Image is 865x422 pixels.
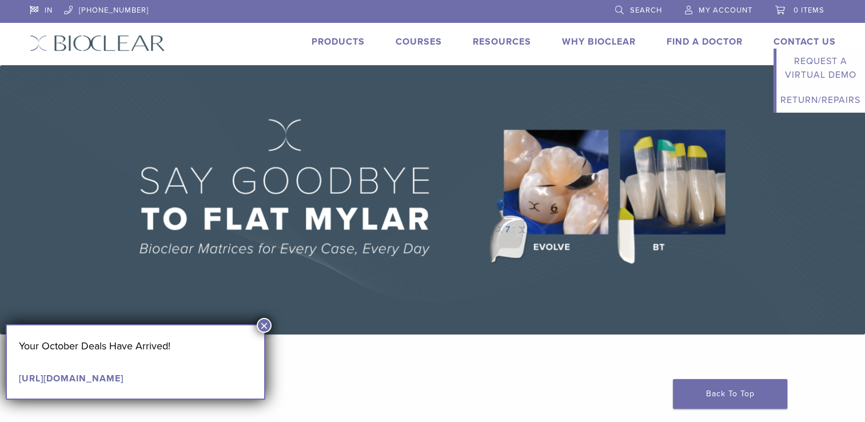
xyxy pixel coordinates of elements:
[19,337,252,355] p: Your October Deals Have Arrived!
[667,36,743,47] a: Find A Doctor
[699,6,752,15] span: My Account
[257,318,272,333] button: Close
[19,373,123,384] a: [URL][DOMAIN_NAME]
[673,379,787,409] a: Back To Top
[774,36,836,47] a: Contact Us
[473,36,531,47] a: Resources
[630,6,662,15] span: Search
[396,36,442,47] a: Courses
[794,6,824,15] span: 0 items
[30,35,165,51] img: Bioclear
[562,36,636,47] a: Why Bioclear
[312,36,365,47] a: Products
